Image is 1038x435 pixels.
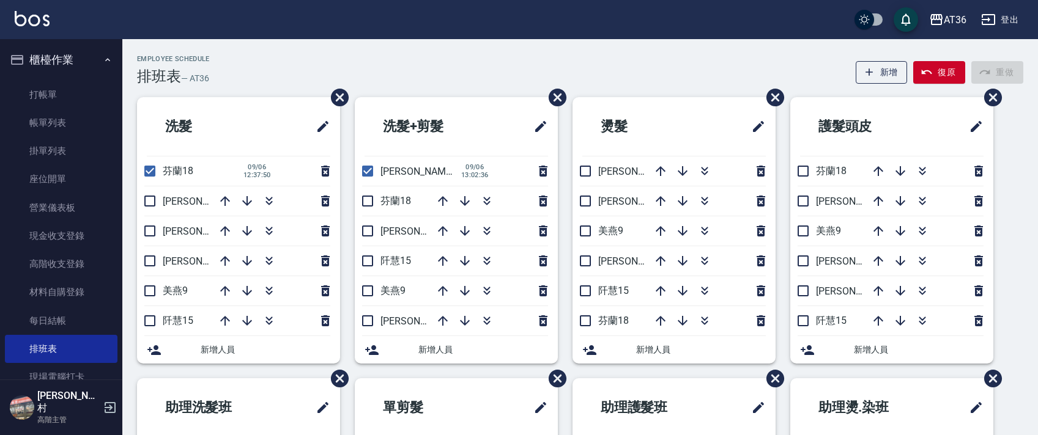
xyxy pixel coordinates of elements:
img: Logo [15,11,50,26]
a: 打帳單 [5,81,117,109]
span: 修改班表的標題 [308,112,330,141]
span: 芬蘭18 [380,195,411,207]
span: 芬蘭18 [598,315,629,326]
span: 阡慧15 [598,285,629,296]
span: 修改班表的標題 [962,393,984,422]
span: [PERSON_NAME]16 [816,255,900,267]
span: 修改班表的標題 [962,112,984,141]
span: 新增人員 [201,343,330,356]
a: 掛單列表 [5,137,117,165]
span: [PERSON_NAME]11 [816,196,900,207]
h6: — AT36 [181,72,209,85]
span: 美燕9 [598,225,623,236]
h5: [PERSON_NAME]村 [37,390,100,414]
span: 刪除班表 [975,79,1004,115]
span: 新增人員 [636,343,766,356]
span: 12:37:50 [243,171,271,179]
span: [PERSON_NAME]16 [163,225,247,237]
button: 登出 [976,9,1023,31]
span: [PERSON_NAME]16 [380,225,465,237]
a: 座位開單 [5,165,117,193]
h2: 洗髮+剪髮 [365,104,494,148]
span: 13:02:36 [461,171,489,179]
span: 刪除班表 [975,360,1004,397]
span: 美燕9 [380,285,406,296]
button: 復原 [913,61,965,84]
span: 09/06 [243,163,271,171]
h2: 洗髮 [147,104,259,148]
span: 刪除班表 [757,79,786,115]
div: 新增人員 [790,336,993,364]
a: 每日結帳 [5,307,117,335]
span: 09/06 [461,163,489,171]
h2: 單剪髮 [365,386,484,430]
span: [PERSON_NAME]6 [380,315,459,327]
span: 刪除班表 [539,79,568,115]
h3: 排班表 [137,68,181,85]
span: 芬蘭18 [816,165,847,177]
a: 營業儀表板 [5,194,117,222]
a: 排班表 [5,335,117,363]
a: 材料自購登錄 [5,278,117,306]
h2: 燙髮 [582,104,695,148]
span: [PERSON_NAME]6 [598,255,677,267]
span: 修改班表的標題 [744,112,766,141]
div: 新增人員 [573,336,776,364]
span: 美燕9 [163,285,188,296]
h2: 助理護髮班 [582,386,714,430]
span: 新增人員 [418,343,548,356]
span: [PERSON_NAME]6 [816,285,895,297]
span: 阡慧15 [816,315,847,326]
span: 阡慧15 [380,255,411,266]
button: 新增 [856,61,908,84]
div: AT36 [944,12,966,27]
button: AT36 [924,7,971,32]
span: 刪除班表 [539,360,568,397]
a: 高階收支登錄 [5,250,117,278]
div: 新增人員 [137,336,340,364]
span: 阡慧15 [163,315,193,326]
span: 新增人員 [854,343,984,356]
a: 現場電腦打卡 [5,363,117,391]
h2: 助理洗髮班 [147,386,279,430]
span: 修改班表的標題 [308,393,330,422]
span: 刪除班表 [322,360,350,397]
span: [PERSON_NAME]11 [598,166,683,177]
span: [PERSON_NAME]11 [163,196,247,207]
span: 修改班表的標題 [744,393,766,422]
span: 刪除班表 [757,360,786,397]
h2: 助理燙.染班 [800,386,934,430]
span: 修改班表的標題 [526,393,548,422]
span: 修改班表的標題 [526,112,548,141]
span: [PERSON_NAME]16 [598,196,683,207]
a: 帳單列表 [5,109,117,137]
h2: Employee Schedule [137,55,210,63]
button: save [894,7,918,32]
span: 芬蘭18 [163,165,193,177]
span: 刪除班表 [322,79,350,115]
h2: 護髮頭皮 [800,104,926,148]
img: Person [10,395,34,420]
span: [PERSON_NAME]6 [163,255,242,267]
p: 高階主管 [37,414,100,425]
div: 新增人員 [355,336,558,364]
button: 櫃檯作業 [5,44,117,76]
span: [PERSON_NAME]11 [380,166,465,177]
span: 美燕9 [816,225,841,236]
a: 現金收支登錄 [5,222,117,250]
